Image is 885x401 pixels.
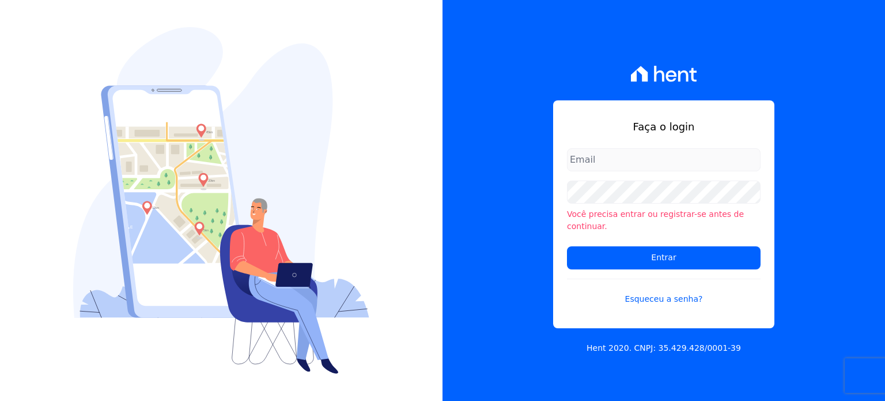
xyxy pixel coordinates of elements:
[567,119,761,134] h1: Faça o login
[587,342,741,354] p: Hent 2020. CNPJ: 35.429.428/0001-39
[567,246,761,269] input: Entrar
[567,279,761,305] a: Esqueceu a senha?
[73,27,369,374] img: Login
[567,208,761,233] li: Você precisa entrar ou registrar-se antes de continuar.
[567,148,761,171] input: Email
